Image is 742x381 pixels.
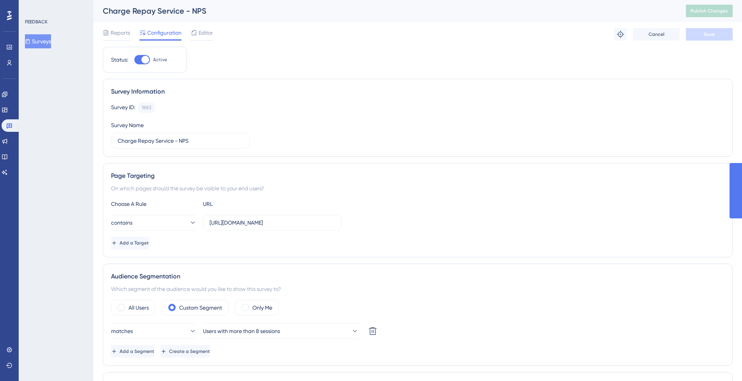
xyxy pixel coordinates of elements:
div: 1883 [142,105,151,111]
label: Custom Segment [179,303,222,312]
button: Add a Segment [111,345,154,358]
div: Choose A Rule [111,199,197,209]
span: Configuration [147,28,182,37]
button: Surveys [25,34,51,48]
div: Survey Information [111,87,724,96]
span: Users with more than 8 sessions [203,326,280,336]
iframe: UserGuiding AI Assistant Launcher [709,350,733,374]
span: Cancel [649,31,664,37]
div: URL [203,199,289,209]
label: Only Me [252,303,272,312]
button: Save [686,28,733,41]
span: Add a Target [120,240,149,246]
button: Users with more than 8 sessions [203,323,359,339]
span: Publish Changes [691,8,728,14]
span: Save [704,31,715,37]
span: Active [153,57,167,63]
span: contains [111,218,132,227]
div: Charge Repay Service - NPS [103,5,666,16]
button: matches [111,323,197,339]
button: Create a Segment [160,345,210,358]
button: Cancel [633,28,680,41]
div: Survey Name [111,121,144,130]
button: contains [111,215,197,230]
div: Page Targeting [111,171,724,181]
div: FEEDBACK [25,19,48,25]
button: Add a Target [111,237,149,249]
span: matches [111,326,133,336]
div: Status: [111,55,128,64]
label: All Users [129,303,149,312]
div: Which segment of the audience would you like to show this survey to? [111,284,724,294]
input: yourwebsite.com/path [210,218,335,227]
div: On which pages should the survey be visible to your end users? [111,184,724,193]
span: Editor [199,28,213,37]
span: Create a Segment [169,348,210,354]
div: Audience Segmentation [111,272,724,281]
div: Survey ID: [111,103,135,113]
span: Add a Segment [120,348,154,354]
button: Publish Changes [686,5,733,17]
input: Type your Survey name [118,136,243,145]
span: Reports [111,28,130,37]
